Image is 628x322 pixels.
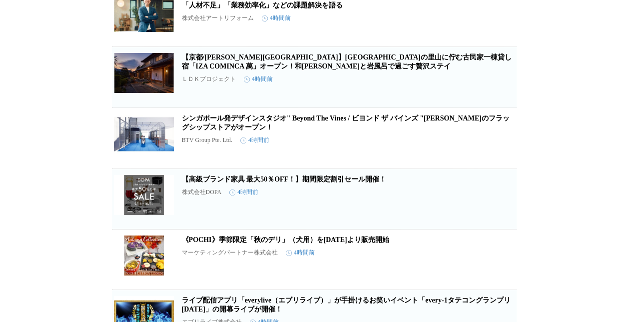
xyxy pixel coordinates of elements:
p: 株式会社DOPA [182,188,222,196]
a: シンガポール発デザインスタジオ" Beyond The Vines / ビヨンド ザ バインズ "[PERSON_NAME]のフラッグシップストアがオープン！ [182,114,510,131]
time: 4時間前 [262,14,291,22]
p: ＬＤＫプロジェクト [182,75,236,83]
a: 【高級ブランド家具 最大50％OFF！】期間限定割引セール開催！ [182,175,387,183]
img: 《POCHI》季節限定「秋のデリ」（犬用）を9月16日より販売開始 [114,235,174,275]
img: 【京都/亀岡市】京の里山に佇む古民家一棟貸し宿「IZA COMINCA 萬」オープン！和サウナと岩風呂で過ごす贅沢ステイ [114,53,174,93]
time: 4時間前 [286,248,315,257]
time: 4時間前 [240,136,269,144]
p: BTV Group Pte. Ltd. [182,136,232,144]
a: 【京都/[PERSON_NAME][GEOGRAPHIC_DATA]】[GEOGRAPHIC_DATA]の里山に佇む古民家一棟貸し宿「IZA COMINCA 萬」オープン！和[PERSON_NA... [182,53,512,70]
p: マーケティングパートナー株式会社 [182,248,278,257]
a: ライブ配信アプリ「everylive（エブリライブ）」が手掛けるお笑いイベント「every-1タテコングランプリ[DATE]」の開幕ライブが開催！ [182,296,511,313]
img: 【高級ブランド家具 最大50％OFF！】期間限定割引セール開催！ [114,175,174,215]
p: 株式会社アートリフォーム [182,14,254,22]
a: 《POCHI》季節限定「秋のデリ」（犬用）を[DATE]より販売開始 [182,236,389,243]
time: 4時間前 [229,188,258,196]
img: シンガポール発デザインスタジオ" Beyond The Vines / ビヨンド ザ バインズ "日本初のフラッグシップストアがオープン！ [114,114,174,154]
time: 4時間前 [244,75,273,83]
